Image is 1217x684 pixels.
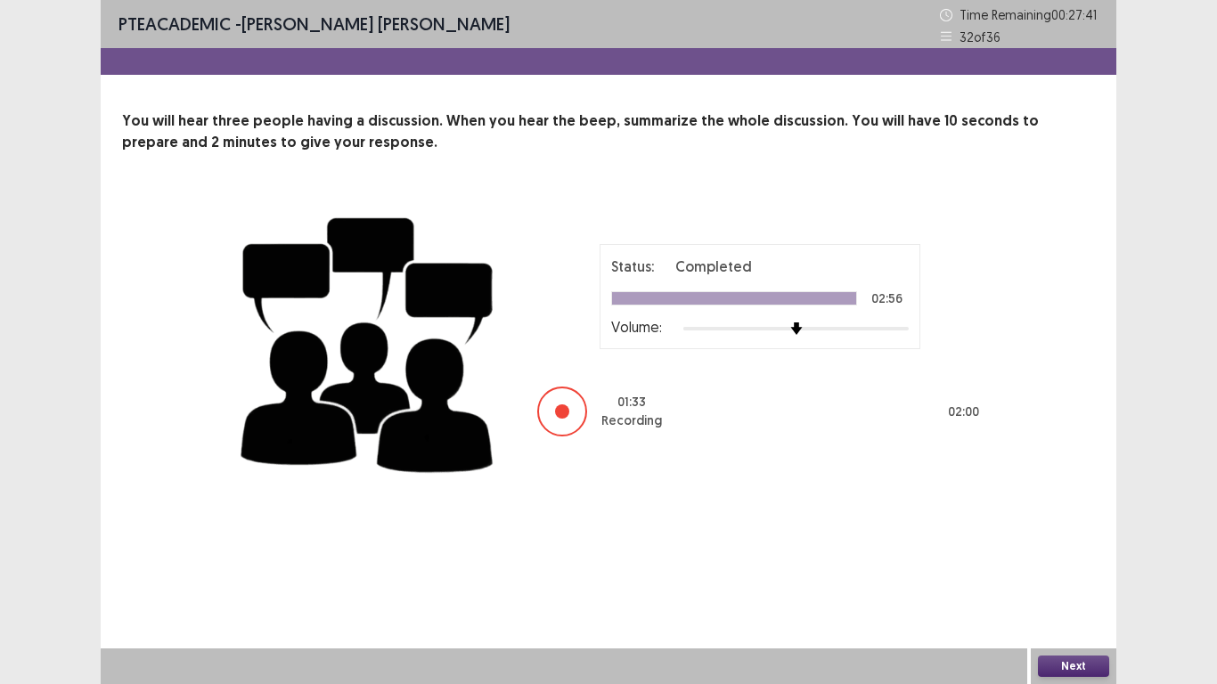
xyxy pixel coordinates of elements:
[601,411,662,430] p: Recording
[790,322,803,335] img: arrow-thumb
[1038,655,1109,677] button: Next
[611,256,654,277] p: Status:
[617,393,646,411] p: 01 : 33
[960,5,1099,24] p: Time Remaining 00 : 27 : 41
[118,12,231,35] span: PTE academic
[948,403,979,421] p: 02 : 00
[960,28,1001,46] p: 32 of 36
[675,256,752,277] p: Completed
[234,196,502,487] img: group-discussion
[611,316,662,338] p: Volume:
[122,110,1095,153] p: You will hear three people having a discussion. When you hear the beep, summarize the whole discu...
[871,292,903,305] p: 02:56
[118,11,510,37] p: - [PERSON_NAME] [PERSON_NAME]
